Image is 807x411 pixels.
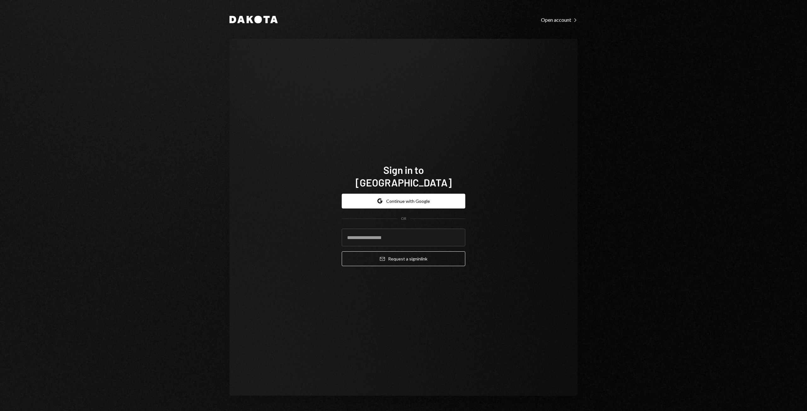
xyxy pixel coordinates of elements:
[342,194,465,208] button: Continue with Google
[541,17,578,23] div: Open account
[342,163,465,189] h1: Sign in to [GEOGRAPHIC_DATA]
[541,16,578,23] a: Open account
[401,216,406,221] div: OR
[342,251,465,266] button: Request a signinlink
